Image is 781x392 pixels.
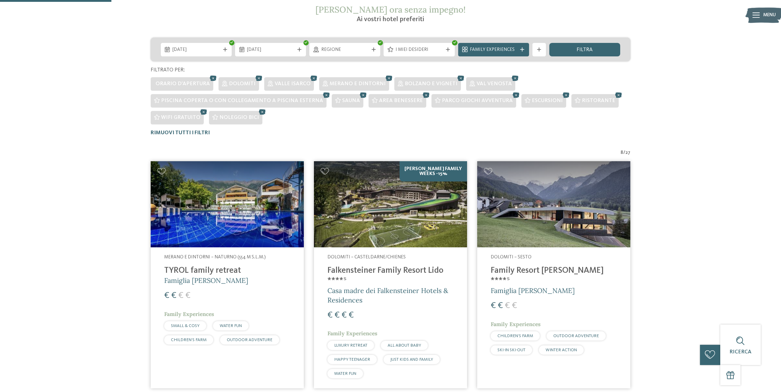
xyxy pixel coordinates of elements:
h4: Family Resort [PERSON_NAME] ****ˢ [491,266,617,286]
span: Merano e dintorni – Naturno (554 m s.l.m.) [164,255,266,260]
span: Ricerca [729,349,752,355]
span: filtra [577,47,593,53]
span: [PERSON_NAME] ora senza impegno! [315,4,466,15]
span: Bolzano e vigneti [405,81,458,86]
span: Dolomiti – Sesto [491,255,532,260]
span: 27 [625,150,630,156]
span: Parco giochi avventura [442,98,513,103]
span: OUTDOOR ADVENTURE [553,334,599,338]
span: Casa madre dei Falkensteiner Hotels & Residences [327,286,448,304]
img: Familien Wellness Residence Tyrol **** [151,161,304,247]
a: Cercate un hotel per famiglie? Qui troverete solo i migliori! [PERSON_NAME] Family Weeks -15% Dol... [314,161,467,388]
img: Cercate un hotel per famiglie? Qui troverete solo i migliori! [314,161,467,247]
span: Ristorante [582,98,615,103]
h4: Falkensteiner Family Resort Lido ****ˢ [327,266,454,286]
span: CHILDREN’S FARM [497,334,533,338]
span: € [327,311,333,320]
span: € [512,301,517,310]
span: € [164,291,169,300]
span: OUTDOOR ADVENTURE [227,338,273,342]
span: ALL ABOUT BABY [388,343,421,348]
span: Sauna [342,98,360,103]
span: Famiglia [PERSON_NAME] [491,286,575,295]
span: WINTER ACTION [546,348,577,352]
img: Family Resort Rainer ****ˢ [477,161,630,247]
span: Rimuovi tutti i filtri [151,130,210,135]
a: Cercate un hotel per famiglie? Qui troverete solo i migliori! Merano e dintorni – Naturno (554 m ... [151,161,304,388]
h4: TYROL family retreat [164,266,290,276]
span: € [498,301,503,310]
span: Regione [321,47,369,53]
span: € [334,311,340,320]
span: HAPPY TEENAGER [334,357,370,362]
span: WATER FUN [220,324,242,328]
span: WATER FUN [334,371,356,376]
span: CHILDREN’S FARM [171,338,207,342]
span: € [178,291,184,300]
span: / [623,150,625,156]
span: [DATE] [172,47,220,53]
span: Dolomiti – Casteldarne/Chienes [327,255,406,260]
span: SMALL & COSY [171,324,199,328]
span: Family Experiences [327,330,377,337]
span: € [185,291,191,300]
span: LUXURY RETREAT [334,343,367,348]
span: Filtrato per: [151,67,185,73]
span: Family Experiences [164,310,214,318]
span: € [349,311,354,320]
span: Famiglia [PERSON_NAME] [164,276,248,285]
span: Orario d'apertura [156,81,210,86]
span: Merano e dintorni [330,81,386,86]
span: Escursioni [532,98,563,103]
span: € [342,311,347,320]
span: Dolomiti [229,81,256,86]
span: Area benessere [379,98,423,103]
span: Valle Isarco [275,81,311,86]
a: Cercate un hotel per famiglie? Qui troverete solo i migliori! Dolomiti – Sesto Family Resort [PER... [477,161,630,388]
span: Val Venosta [477,81,512,86]
span: Family Experiences [491,321,541,328]
span: Noleggio bici [219,115,259,120]
span: € [491,301,496,310]
span: Piscina coperta o con collegamento a piscina esterna [161,98,323,103]
span: JUST KIDS AND FAMILY [390,357,433,362]
span: [DATE] [247,47,294,53]
span: € [171,291,176,300]
span: I miei desideri [396,47,443,53]
span: SKI-IN SKI-OUT [497,348,525,352]
span: € [505,301,510,310]
span: Ai vostri hotel preferiti [357,16,424,23]
span: Family Experiences [470,47,517,53]
span: WiFi gratuito [161,115,200,120]
span: 8 [621,150,623,156]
